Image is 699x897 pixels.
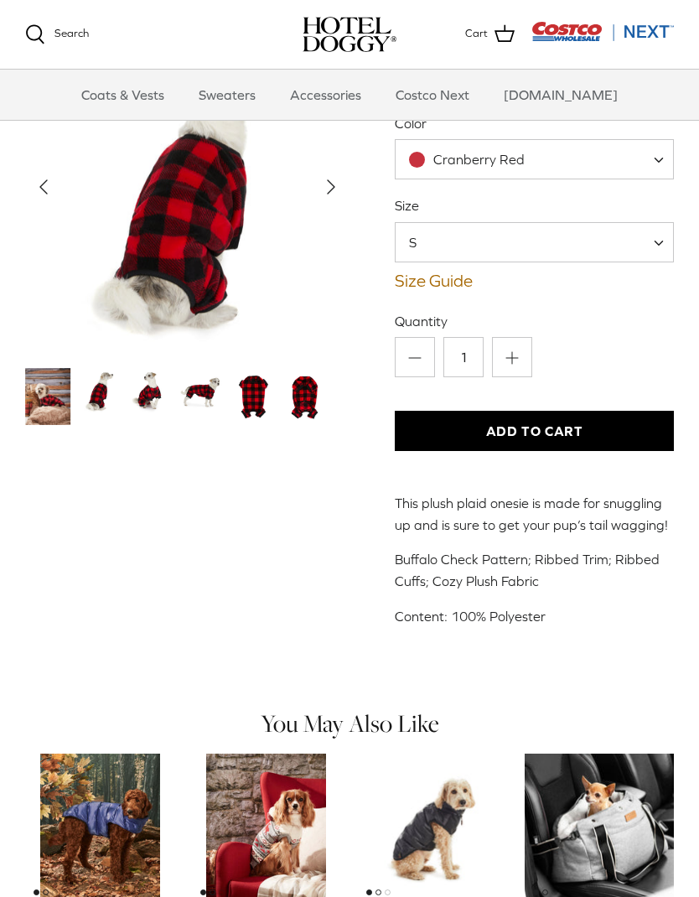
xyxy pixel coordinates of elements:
[395,411,674,451] button: Add to Cart
[395,493,674,536] p: This plush plaid onesie is made for snuggling up and is sure to get your pup’s tail wagging!
[25,24,89,44] a: Search
[531,32,674,44] a: Visit Costco Next
[282,368,327,425] a: Thumbnail Link
[54,27,89,39] span: Search
[303,17,396,52] a: hoteldoggy.com hoteldoggycom
[395,139,674,179] span: Cranberry Red
[395,114,674,132] label: Color
[25,368,70,425] a: Thumbnail Link
[395,312,674,330] label: Quantity
[395,549,674,592] p: Buffalo Check Pattern; Ribbed Trim; Ribbed Cuffs; Cozy Plush Fabric
[465,25,488,43] span: Cart
[395,196,674,215] label: Size
[395,271,674,291] a: Size Guide
[396,151,558,169] span: Cranberry Red
[443,337,484,377] input: Quantity
[396,233,450,251] span: S
[230,368,276,425] a: Thumbnail Link
[303,17,396,52] img: hoteldoggycom
[395,606,674,628] p: Content: 100% Polyester
[275,70,376,120] a: Accessories
[76,368,122,413] a: Thumbnail Link
[184,70,271,120] a: Sweaters
[313,169,349,206] button: Next
[127,368,173,413] a: Thumbnail Link
[25,25,349,350] a: Show Gallery
[395,222,674,262] span: S
[381,70,484,120] a: Costco Next
[531,21,674,42] img: Costco Next
[25,711,674,737] h4: You May Also Like
[433,152,525,167] span: Cranberry Red
[179,368,224,413] a: Thumbnail Link
[66,70,179,120] a: Coats & Vests
[489,70,633,120] a: [DOMAIN_NAME]
[25,169,62,206] button: Previous
[465,23,515,45] a: Cart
